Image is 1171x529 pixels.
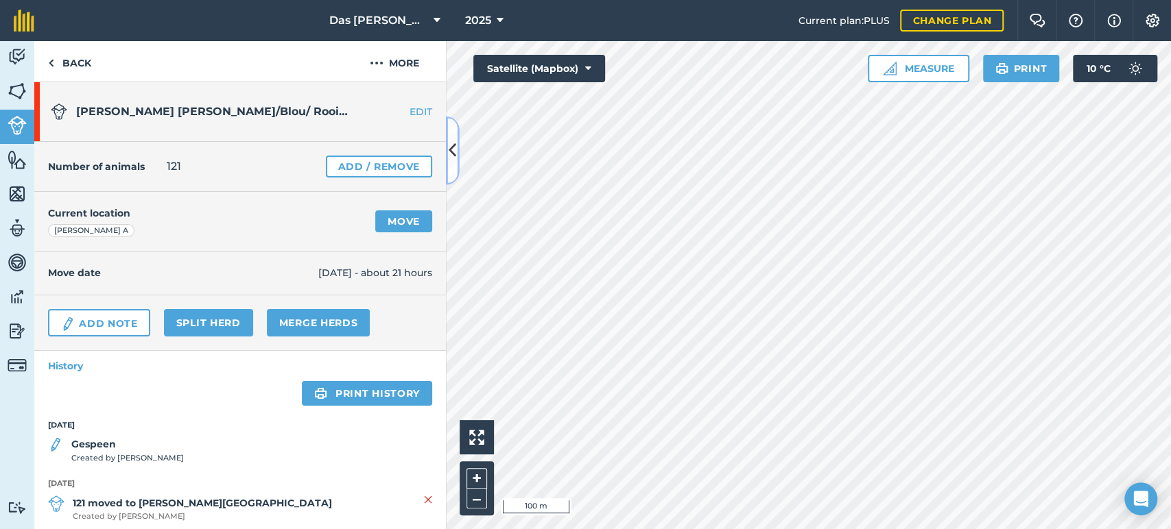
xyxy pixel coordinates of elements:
img: svg+xml;base64,PHN2ZyB4bWxucz0iaHR0cDovL3d3dy53My5vcmcvMjAwMC9zdmciIHdpZHRoPSIxOSIgaGVpZ2h0PSIyNC... [995,60,1008,77]
strong: [DATE] [48,478,432,490]
img: svg+xml;base64,PD94bWwgdmVyc2lvbj0iMS4wIiBlbmNvZGluZz0idXRmLTgiPz4KPCEtLSBHZW5lcmF0b3I6IEFkb2JlIE... [8,286,27,307]
img: Ruler icon [883,62,897,75]
img: svg+xml;base64,PHN2ZyB4bWxucz0iaHR0cDovL3d3dy53My5vcmcvMjAwMC9zdmciIHdpZHRoPSIxNyIgaGVpZ2h0PSIxNy... [1107,12,1121,29]
a: History [34,351,446,381]
a: Add / Remove [326,156,432,177]
a: Print history [302,381,432,406]
h4: Current location [48,206,130,221]
img: svg+xml;base64,PHN2ZyB4bWxucz0iaHR0cDovL3d3dy53My5vcmcvMjAwMC9zdmciIHdpZHRoPSIxOSIgaGVpZ2h0PSIyNC... [314,385,327,402]
strong: 121 moved to [PERSON_NAME][GEOGRAPHIC_DATA] [73,495,332,510]
img: svg+xml;base64,PHN2ZyB4bWxucz0iaHR0cDovL3d3dy53My5vcmcvMjAwMC9zdmciIHdpZHRoPSI1NiIgaGVpZ2h0PSI2MC... [8,149,27,170]
img: svg+xml;base64,PD94bWwgdmVyc2lvbj0iMS4wIiBlbmNvZGluZz0idXRmLTgiPz4KPCEtLSBHZW5lcmF0b3I6IEFkb2JlIE... [8,252,27,273]
img: A question mark icon [1067,14,1084,27]
a: Split herd [164,309,253,336]
img: svg+xml;base64,PHN2ZyB4bWxucz0iaHR0cDovL3d3dy53My5vcmcvMjAwMC9zdmciIHdpZHRoPSIyMiIgaGVpZ2h0PSIzMC... [424,491,432,508]
img: svg+xml;base64,PD94bWwgdmVyc2lvbj0iMS4wIiBlbmNvZGluZz0idXRmLTgiPz4KPCEtLSBHZW5lcmF0b3I6IEFkb2JlIE... [8,321,27,341]
span: Current plan : PLUS [798,13,889,28]
img: A cog icon [1144,14,1161,27]
a: [DATE]GespeenCreated by [PERSON_NAME] [48,419,432,465]
a: Back [34,41,105,82]
img: svg+xml;base64,PD94bWwgdmVyc2lvbj0iMS4wIiBlbmNvZGluZz0idXRmLTgiPz4KPCEtLSBHZW5lcmF0b3I6IEFkb2JlIE... [1122,55,1149,82]
img: svg+xml;base64,PD94bWwgdmVyc2lvbj0iMS4wIiBlbmNvZGluZz0idXRmLTgiPz4KPCEtLSBHZW5lcmF0b3I6IEFkb2JlIE... [60,316,75,332]
button: More [343,41,446,82]
h4: Number of animals [48,159,145,174]
img: svg+xml;base64,PHN2ZyB4bWxucz0iaHR0cDovL3d3dy53My5vcmcvMjAwMC9zdmciIHdpZHRoPSI1NiIgaGVpZ2h0PSI2MC... [8,81,27,101]
span: 121 [167,158,181,175]
img: svg+xml;base64,PD94bWwgdmVyc2lvbj0iMS4wIiBlbmNvZGluZz0idXRmLTgiPz4KPCEtLSBHZW5lcmF0b3I6IEFkb2JlIE... [51,103,67,120]
span: [DATE] - about 21 hours [318,265,432,280]
div: [PERSON_NAME] A [48,224,134,238]
button: Measure [868,55,969,82]
img: svg+xml;base64,PHN2ZyB4bWxucz0iaHR0cDovL3d3dy53My5vcmcvMjAwMC9zdmciIHdpZHRoPSIyMCIgaGVpZ2h0PSIyNC... [370,55,383,71]
img: svg+xml;base64,PD94bWwgdmVyc2lvbj0iMS4wIiBlbmNvZGluZz0idXRmLTgiPz4KPCEtLSBHZW5lcmF0b3I6IEFkb2JlIE... [48,495,64,512]
img: Four arrows, one pointing top left, one top right, one bottom right and the last bottom left [469,430,484,445]
span: Created by [PERSON_NAME] [71,452,184,465]
a: Merge Herds [267,309,370,336]
strong: Gespeen [71,436,184,452]
img: svg+xml;base64,PD94bWwgdmVyc2lvbj0iMS4wIiBlbmNvZGluZz0idXRmLTgiPz4KPCEtLSBHZW5lcmF0b3I6IEFkb2JlIE... [8,47,27,67]
button: Print [983,55,1060,82]
h4: Move date [48,265,318,280]
span: [PERSON_NAME] [PERSON_NAME]/Blou/ Rooi Tags [76,105,370,118]
strong: [DATE] [48,419,432,432]
button: – [466,489,487,508]
span: Das [PERSON_NAME] [329,12,428,29]
span: 2025 [465,12,491,29]
a: Add Note [48,309,150,336]
button: + [466,468,487,489]
a: EDIT [359,105,446,119]
img: svg+xml;base64,PD94bWwgdmVyc2lvbj0iMS4wIiBlbmNvZGluZz0idXRmLTgiPz4KPCEtLSBHZW5lcmF0b3I6IEFkb2JlIE... [8,356,27,375]
img: svg+xml;base64,PD94bWwgdmVyc2lvbj0iMS4wIiBlbmNvZGluZz0idXRmLTgiPz4KPCEtLSBHZW5lcmF0b3I6IEFkb2JlIE... [48,436,63,453]
img: svg+xml;base64,PHN2ZyB4bWxucz0iaHR0cDovL3d3dy53My5vcmcvMjAwMC9zdmciIHdpZHRoPSI5IiBoZWlnaHQ9IjI0Ii... [48,55,54,71]
img: Two speech bubbles overlapping with the left bubble in the forefront [1029,14,1045,27]
img: svg+xml;base64,PHN2ZyB4bWxucz0iaHR0cDovL3d3dy53My5vcmcvMjAwMC9zdmciIHdpZHRoPSI1NiIgaGVpZ2h0PSI2MC... [8,184,27,204]
img: svg+xml;base64,PD94bWwgdmVyc2lvbj0iMS4wIiBlbmNvZGluZz0idXRmLTgiPz4KPCEtLSBHZW5lcmF0b3I6IEFkb2JlIE... [8,116,27,135]
img: svg+xml;base64,PD94bWwgdmVyc2lvbj0iMS4wIiBlbmNvZGluZz0idXRmLTgiPz4KPCEtLSBHZW5lcmF0b3I6IEFkb2JlIE... [8,218,27,238]
a: Change plan [900,10,1004,32]
button: 10 °C [1073,55,1157,82]
img: fieldmargin Logo [14,10,34,32]
a: Move [375,210,432,232]
span: Created by [PERSON_NAME] [73,510,332,523]
div: Open Intercom Messenger [1124,482,1157,515]
span: 10 ° C [1087,55,1111,82]
button: Satellite (Mapbox) [473,55,605,82]
img: svg+xml;base64,PD94bWwgdmVyc2lvbj0iMS4wIiBlbmNvZGluZz0idXRmLTgiPz4KPCEtLSBHZW5lcmF0b3I6IEFkb2JlIE... [8,501,27,514]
